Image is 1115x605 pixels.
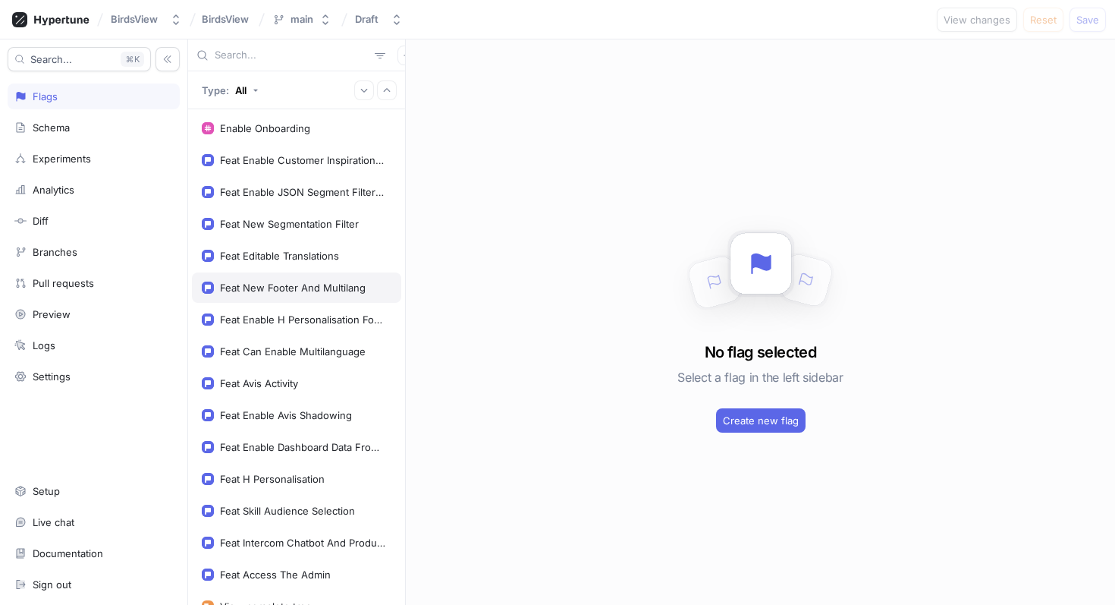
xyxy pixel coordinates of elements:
div: Experiments [33,153,91,165]
div: Feat Skill Audience Selection [220,505,355,517]
span: Save [1076,15,1099,24]
div: K [121,52,144,67]
h3: No flag selected [705,341,816,364]
a: Documentation [8,540,180,566]
div: Feat Access The Admin [220,569,331,581]
div: Branches [33,246,77,258]
div: Feat Can Enable Multilanguage [220,345,366,358]
div: Enable Onboarding [220,122,310,134]
div: BirdsView [111,13,158,26]
span: Reset [1030,15,1057,24]
button: BirdsView [105,7,188,32]
p: Type: [202,84,229,96]
div: Feat Enable JSON Segment Filtering [220,186,385,198]
div: Preview [33,308,71,320]
div: Feat Enable H Personalisation For Missing Skills [220,314,385,326]
button: Collapse all [377,80,397,100]
span: Create new flag [723,416,799,425]
div: Feat Enable Avis Shadowing [220,409,352,421]
div: Feat New Segmentation Filter [220,218,359,230]
button: Draft [349,7,409,32]
div: Analytics [33,184,74,196]
input: Search... [215,48,369,63]
button: Reset [1023,8,1063,32]
div: Documentation [33,547,103,559]
div: main [291,13,313,26]
div: Feat Enable Dashboard Data From Timescale [220,441,385,453]
button: Type: All [196,77,264,103]
div: Feat H Personalisation [220,473,325,485]
div: Sign out [33,578,71,591]
span: Search... [30,55,72,64]
button: View changes [937,8,1017,32]
div: Flags [33,90,58,102]
div: Setup [33,485,60,497]
div: Settings [33,370,71,383]
div: Feat Avis Activity [220,377,298,389]
div: All [235,84,247,96]
div: Draft [355,13,378,26]
div: Logs [33,339,55,351]
div: Schema [33,121,70,134]
button: Expand all [354,80,374,100]
h5: Select a flag in the left sidebar [677,364,843,391]
div: Feat Enable Customer Inspiration Skill [220,154,385,166]
div: Feat Intercom Chatbot And Product Tour [220,537,385,549]
button: Save [1069,8,1106,32]
span: BirdsView [202,14,249,24]
button: Search...K [8,47,151,71]
div: Pull requests [33,277,94,289]
div: Feat Editable Translations [220,250,339,262]
button: Create new flag [716,408,806,433]
span: View changes [944,15,1010,24]
div: Feat New Footer And Multilang [220,282,366,294]
div: Diff [33,215,49,227]
button: main [266,7,338,32]
div: Live chat [33,516,74,528]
